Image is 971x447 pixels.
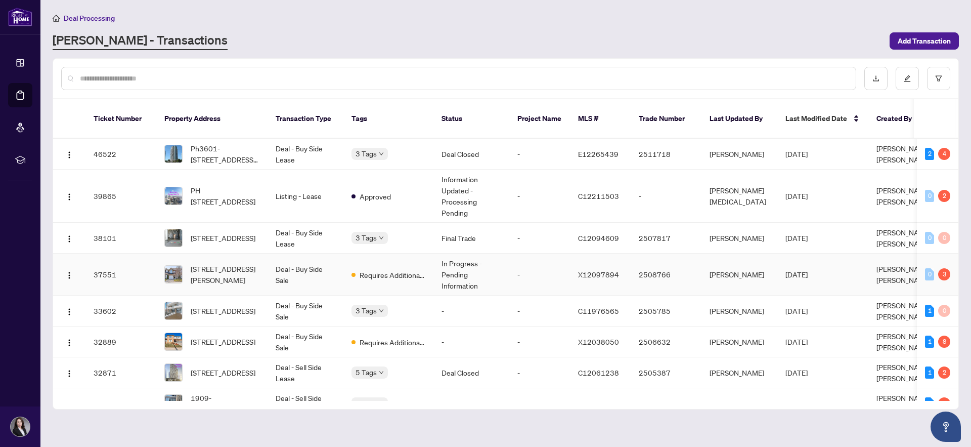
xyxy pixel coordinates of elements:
span: [PERSON_NAME] [PERSON_NAME] [876,264,931,285]
td: 2508766 [631,254,701,296]
td: 2505785 [631,296,701,327]
button: filter [927,67,950,90]
th: MLS # [570,99,631,139]
span: 1909-[STREET_ADDRESS][PERSON_NAME][PERSON_NAME] [191,392,259,415]
span: 3 Tags [356,148,377,159]
div: 2 [938,190,950,202]
td: Deal - Buy Side Sale [268,254,343,296]
div: 2 [925,148,934,160]
td: [PERSON_NAME] [701,388,777,419]
div: 3 [938,397,950,410]
img: thumbnail-img [165,364,182,381]
td: 2507817 [631,223,701,254]
span: edit [904,75,911,82]
td: - [631,170,701,223]
button: download [864,67,888,90]
span: C12061238 [578,368,619,377]
td: [PERSON_NAME] [701,254,777,296]
td: 46522 [85,139,156,170]
td: - [509,388,570,419]
span: C11976565 [578,306,619,315]
span: down [379,308,384,313]
div: 0 [925,268,934,280]
th: Tags [343,99,433,139]
span: download [872,75,879,82]
div: 0 [925,190,934,202]
span: down [379,370,384,375]
td: 2505387 [631,357,701,388]
button: Logo [61,303,77,319]
td: 2506632 [631,327,701,357]
button: Logo [61,364,77,381]
img: Logo [65,400,73,409]
span: [PERSON_NAME] [PERSON_NAME] [876,332,931,352]
td: - [433,296,509,327]
img: Logo [65,151,73,159]
td: 2504460 - 5/1 [631,388,701,419]
span: 3 Tags [356,305,377,316]
span: Add Transaction [898,33,951,49]
td: Deal Closed [433,357,509,388]
td: - [509,139,570,170]
button: Logo [61,188,77,204]
span: [PERSON_NAME] [PERSON_NAME] [876,144,931,164]
td: 2511718 [631,139,701,170]
div: 1 [925,397,934,410]
span: C12094609 [578,233,619,242]
span: [DATE] [785,337,808,346]
td: - [509,296,570,327]
td: [PERSON_NAME] [701,327,777,357]
div: 3 [938,268,950,280]
div: 8 [938,336,950,348]
button: Add Transaction [890,32,959,50]
span: [PERSON_NAME] [PERSON_NAME] [876,301,931,321]
img: thumbnail-img [165,333,182,350]
span: Ph3601-[STREET_ADDRESS][PERSON_NAME] [191,143,259,165]
span: [STREET_ADDRESS] [191,367,255,378]
span: Requires Additional Docs [360,337,425,348]
span: X12038050 [578,337,619,346]
div: 0 [938,305,950,317]
span: [DATE] [785,399,808,408]
span: [STREET_ADDRESS] [191,336,255,347]
td: 37551 [85,254,156,296]
span: [DATE] [785,233,808,242]
img: Profile Icon [11,417,30,436]
div: 2 [938,367,950,379]
span: [DATE] [785,306,808,315]
span: PH [STREET_ADDRESS] [191,185,259,207]
span: 3 Tags [356,232,377,243]
button: edit [896,67,919,90]
div: 4 [938,148,950,160]
img: thumbnail-img [165,229,182,247]
td: - [509,254,570,296]
td: Deal Closed [433,139,509,170]
img: thumbnail-img [165,302,182,319]
th: Last Updated By [701,99,777,139]
td: Information Updated - Processing Pending [433,170,509,223]
span: [DATE] [785,270,808,279]
td: Deal - Buy Side Lease [268,139,343,170]
img: logo [8,8,32,26]
td: Listing - Lease [268,170,343,223]
td: In Progress - Pending Information [433,254,509,296]
td: 30773 [85,388,156,419]
span: N12039409 [578,399,620,408]
img: Logo [65,271,73,279]
span: C12211503 [578,191,619,200]
th: Ticket Number [85,99,156,139]
td: - [509,223,570,254]
td: [PERSON_NAME] [701,139,777,170]
div: 1 [925,336,934,348]
span: [STREET_ADDRESS] [191,305,255,316]
td: - [509,327,570,357]
div: 0 [938,232,950,244]
td: [PERSON_NAME] [701,357,777,388]
td: Deal - Buy Side Lease [268,223,343,254]
td: Deal - Buy Side Sale [268,296,343,327]
th: Status [433,99,509,139]
img: Logo [65,370,73,378]
td: 32889 [85,327,156,357]
th: Last Modified Date [777,99,868,139]
span: 3 Tags [356,397,377,409]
